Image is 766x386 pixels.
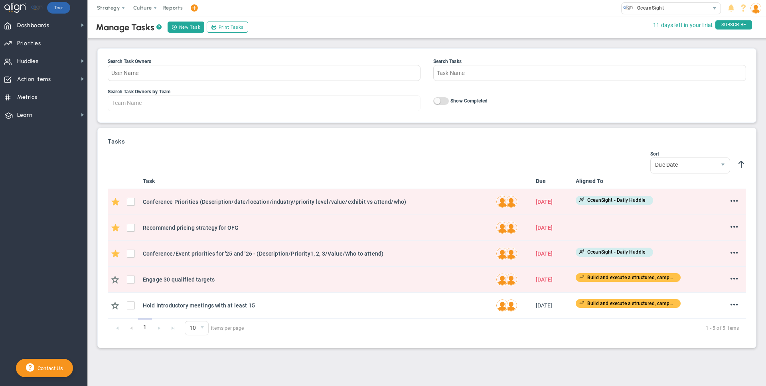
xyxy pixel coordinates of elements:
[143,223,490,232] div: Recommend pricing strategy for OFG
[716,158,730,173] span: select
[651,158,716,171] span: Due Date
[536,225,553,231] span: [DATE]
[496,195,509,208] img: Assigned To: Matt Burdyny
[505,273,517,286] img: Created By: Craig Churchill
[505,247,517,260] img: Created By: Craig Churchill
[623,3,633,13] img: 32760.Company.photo
[536,199,553,205] span: [DATE]
[536,250,553,257] span: [DATE]
[496,247,509,260] img: Assigned To: Matt Burdyny
[185,321,244,335] span: items per page
[108,89,421,95] div: Search Task Owners by Team
[143,249,490,258] div: Conference/Event priorities for '25 and '26 - (Description/Priority1, 2, 3/Value/Who to attend)
[254,323,739,333] span: 1 - 5 of 5 items
[496,273,509,286] img: Assigned To: Matt Burdyny
[207,22,248,33] button: Print Tasks
[185,321,197,335] span: 10
[143,301,490,310] div: Hold introductory meetings with at least 15
[496,221,509,234] img: Assigned To: Matt Burdyny
[97,5,120,11] span: Strategy
[143,197,490,206] div: Conference Priorities (Description/date/location/industry/priority level/value/exhibit vs attend/...
[108,65,421,81] input: Search Task Owners
[536,302,553,309] span: [DATE]
[505,195,517,208] img: Created By: Craig Churchill
[450,98,488,104] span: Show Completed
[140,173,493,189] th: Task
[17,35,41,52] span: Priorities
[108,96,156,110] input: Search Task Owners by Team
[650,151,730,157] div: Sort
[505,221,517,234] img: Created By: Craig Churchill
[653,20,714,30] span: 11 days left in your trial.
[433,59,746,64] div: Search Tasks
[17,89,38,106] span: Metrics
[585,249,645,255] span: OceanSight - Daily Huddle
[143,275,490,284] div: Engage 30 qualified targets
[185,321,209,335] span: 0
[715,20,752,30] span: SUBSCRIBE
[505,299,517,312] img: Created By: Craig Churchill
[17,53,39,70] span: Huddles
[108,59,421,64] div: Search Task Owners
[709,3,721,14] span: select
[585,197,645,203] span: OceanSight - Daily Huddle
[133,5,152,11] span: Culture
[197,321,208,335] span: select
[750,3,761,14] img: 206891.Person.photo
[433,65,746,81] input: Search Tasks
[496,299,509,312] img: Assigned To: Matt Burdyny
[34,365,63,371] span: Contact Us
[96,22,162,33] div: Manage Tasks
[168,22,204,33] button: New Task
[108,138,746,145] h3: Tasks
[138,319,152,336] span: 1
[17,17,49,34] span: Dashboards
[633,3,664,13] span: OceanSight
[533,173,573,189] th: Due
[17,71,51,88] span: Action Items
[573,173,698,189] th: Aligned To
[17,107,32,124] span: Learn
[536,276,553,283] span: [DATE]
